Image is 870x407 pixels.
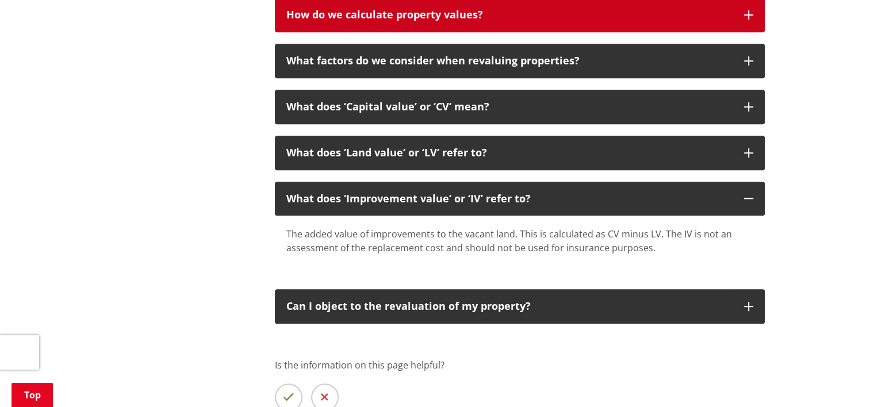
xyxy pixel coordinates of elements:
[275,136,765,170] button: What does ‘Land value’ or ‘LV’ refer to?
[817,359,858,400] iframe: Messenger Launcher
[275,289,765,324] button: Can I object to the revaluation of my property?
[275,90,765,124] button: What does ‘Capital value’ or ‘CV’ mean?
[286,9,733,21] p: How do we calculate property values?
[275,182,765,216] button: What does ‘Improvement value’ or ‘IV’ refer to?
[286,101,733,113] p: What does ‘Capital value’ or ‘CV’ mean?
[286,147,733,159] p: What does ‘Land value’ or ‘LV’ refer to?
[286,55,733,67] p: What factors do we consider when revaluing properties?
[286,227,753,255] p: The added value of improvements to the vacant land. This is calculated as CV minus LV. The IV is ...
[275,358,765,372] p: Is the information on this page helpful?
[286,193,733,205] p: What does ‘Improvement value’ or ‘IV’ refer to?
[286,301,733,312] p: Can I object to the revaluation of my property?
[275,44,765,78] button: What factors do we consider when revaluing properties?
[12,383,53,407] a: Top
